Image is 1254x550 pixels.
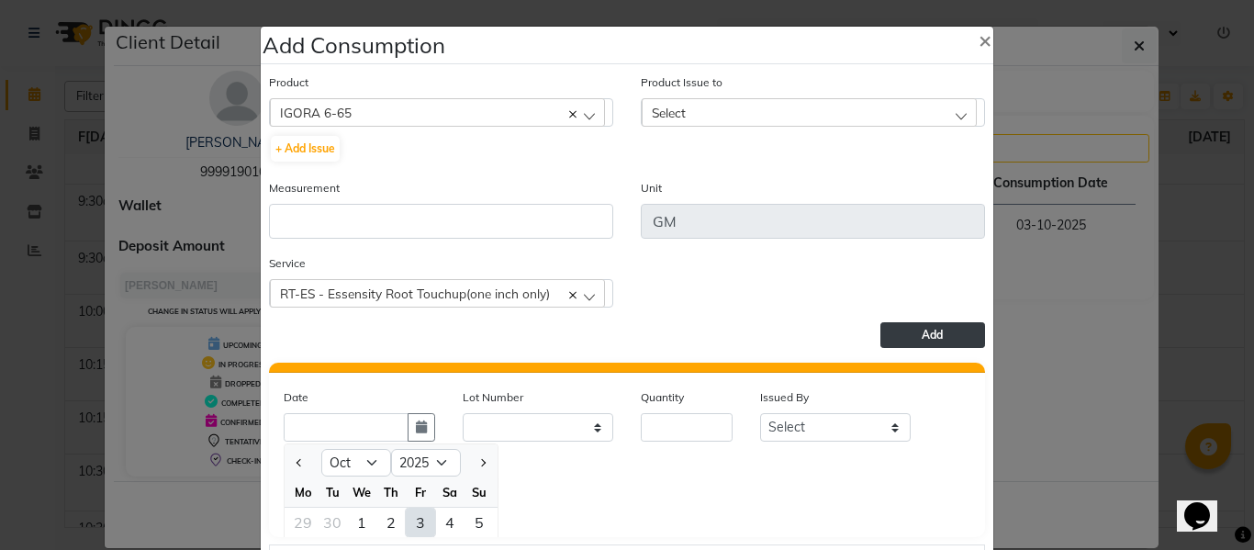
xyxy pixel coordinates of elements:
div: 30 [318,508,347,537]
div: Tu [318,477,347,507]
button: Close [964,14,1006,65]
label: Date [284,389,308,406]
div: Sunday, October 5, 2025 [465,508,494,537]
select: Select month [321,449,391,477]
span: Select [652,105,686,120]
iframe: chat widget [1177,477,1236,532]
div: 5 [465,508,494,537]
div: 29 [288,508,318,537]
label: Product [269,74,308,91]
div: Fr [406,477,435,507]
select: Select year [391,449,461,477]
label: Issued By [760,389,809,406]
div: Thursday, October 2, 2025 [376,508,406,537]
div: Mo [288,477,318,507]
div: 4 [435,508,465,537]
label: Service [269,255,306,272]
span: IGORA 6-65 [280,105,352,120]
h4: Add Consumption [263,28,445,62]
div: Th [376,477,406,507]
div: Friday, October 3, 2025 [406,508,435,537]
label: Unit [641,180,662,196]
div: Sa [435,477,465,507]
span: RT-ES - Essensity Root Touchup(one inch only) [280,286,550,301]
div: Saturday, October 4, 2025 [435,508,465,537]
div: Su [465,477,494,507]
div: Wednesday, October 1, 2025 [347,508,376,537]
div: 2 [376,508,406,537]
label: Measurement [269,180,340,196]
span: Add [922,328,943,342]
button: Add [880,322,985,348]
span: × [979,26,991,53]
div: Tuesday, September 30, 2025 [318,508,347,537]
label: Product Issue to [641,74,722,91]
button: Next month [475,448,490,477]
label: Lot Number [463,389,523,406]
label: Issued To [284,443,331,460]
button: + Add Issue [271,136,340,162]
div: 3 [406,508,435,537]
label: Quantity [641,389,684,406]
div: Monday, September 29, 2025 [288,508,318,537]
button: Previous month [292,448,308,477]
div: 1 [347,508,376,537]
div: We [347,477,376,507]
